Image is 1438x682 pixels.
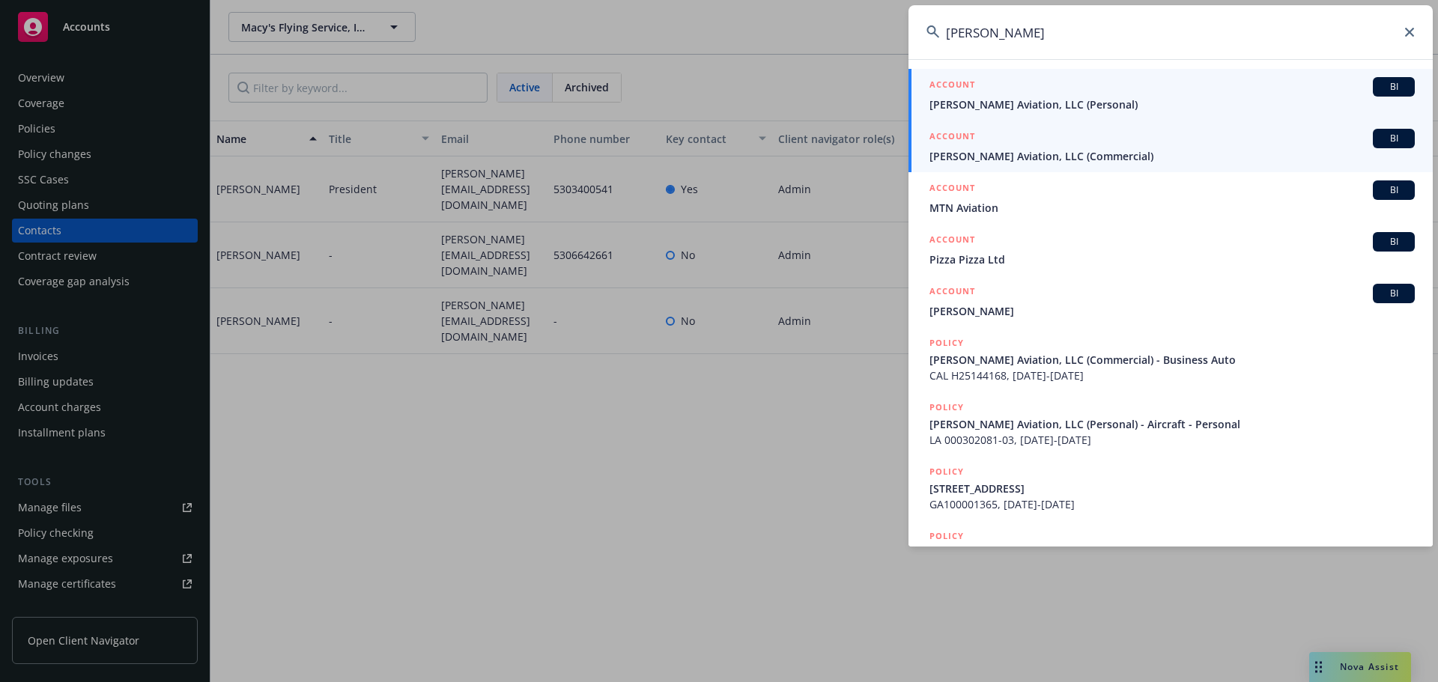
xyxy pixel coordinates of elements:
[929,400,964,415] h5: POLICY
[908,275,1433,327] a: ACCOUNTBI[PERSON_NAME]
[908,224,1433,275] a: ACCOUNTBIPizza Pizza Ltd
[908,392,1433,456] a: POLICY[PERSON_NAME] Aviation, LLC (Personal) - Aircraft - PersonalLA 000302081-03, [DATE]-[DATE]
[929,368,1415,383] span: CAL H25144168, [DATE]-[DATE]
[929,529,964,544] h5: POLICY
[929,148,1415,164] span: [PERSON_NAME] Aviation, LLC (Commercial)
[1379,235,1409,249] span: BI
[1379,183,1409,197] span: BI
[1379,80,1409,94] span: BI
[929,303,1415,319] span: [PERSON_NAME]
[929,464,964,479] h5: POLICY
[929,252,1415,267] span: Pizza Pizza Ltd
[929,481,1415,496] span: [STREET_ADDRESS]
[908,520,1433,585] a: POLICY2025 [PERSON_NAME]
[929,284,975,302] h5: ACCOUNT
[929,97,1415,112] span: [PERSON_NAME] Aviation, LLC (Personal)
[929,416,1415,432] span: [PERSON_NAME] Aviation, LLC (Personal) - Aircraft - Personal
[929,129,975,147] h5: ACCOUNT
[929,545,1415,561] span: 2025 [PERSON_NAME]
[929,77,975,95] h5: ACCOUNT
[908,327,1433,392] a: POLICY[PERSON_NAME] Aviation, LLC (Commercial) - Business AutoCAL H25144168, [DATE]-[DATE]
[929,335,964,350] h5: POLICY
[1379,132,1409,145] span: BI
[929,200,1415,216] span: MTN Aviation
[1379,287,1409,300] span: BI
[908,456,1433,520] a: POLICY[STREET_ADDRESS]GA100001365, [DATE]-[DATE]
[929,180,975,198] h5: ACCOUNT
[929,496,1415,512] span: GA100001365, [DATE]-[DATE]
[908,5,1433,59] input: Search...
[929,352,1415,368] span: [PERSON_NAME] Aviation, LLC (Commercial) - Business Auto
[908,172,1433,224] a: ACCOUNTBIMTN Aviation
[908,69,1433,121] a: ACCOUNTBI[PERSON_NAME] Aviation, LLC (Personal)
[908,121,1433,172] a: ACCOUNTBI[PERSON_NAME] Aviation, LLC (Commercial)
[929,232,975,250] h5: ACCOUNT
[929,432,1415,448] span: LA 000302081-03, [DATE]-[DATE]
